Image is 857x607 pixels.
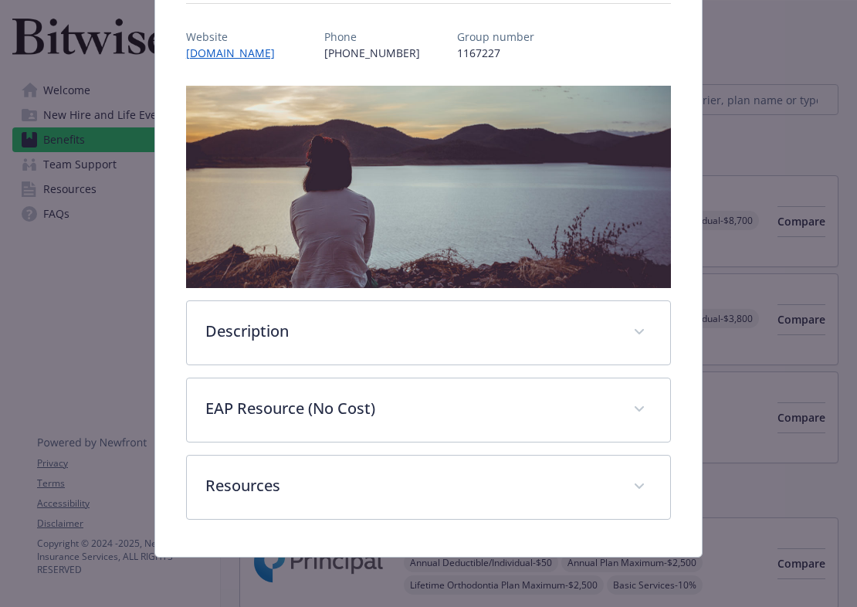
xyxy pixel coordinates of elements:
[186,29,287,45] p: Website
[187,301,670,365] div: Description
[186,86,671,288] img: banner
[187,378,670,442] div: EAP Resource (No Cost)
[205,397,615,420] p: EAP Resource (No Cost)
[205,320,615,343] p: Description
[324,45,420,61] p: [PHONE_NUMBER]
[187,456,670,519] div: Resources
[205,474,615,497] p: Resources
[457,45,534,61] p: 1167227
[324,29,420,45] p: Phone
[457,29,534,45] p: Group number
[186,46,287,60] a: [DOMAIN_NAME]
